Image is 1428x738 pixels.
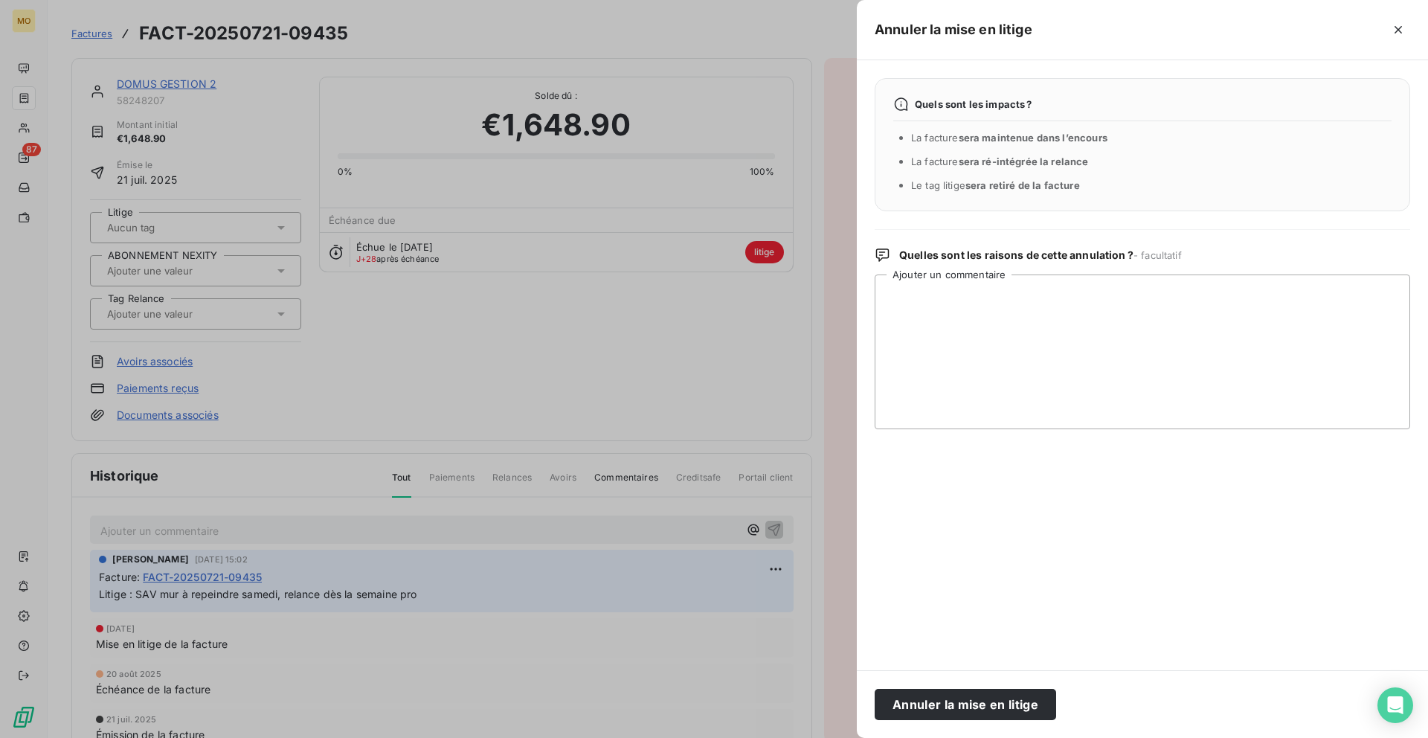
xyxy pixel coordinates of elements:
[965,179,1080,191] span: sera retiré de la facture
[1377,687,1413,723] div: Open Intercom Messenger
[959,132,1107,144] span: sera maintenue dans l’encours
[911,132,1107,144] span: La facture
[899,248,1182,263] span: Quelles sont les raisons de cette annulation ?
[875,689,1056,720] button: Annuler la mise en litige
[911,179,1080,191] span: Le tag litige
[911,155,1089,167] span: La facture
[915,98,1032,110] span: Quels sont les impacts ?
[1133,249,1182,261] span: - facultatif
[875,19,1032,40] h5: Annuler la mise en litige
[959,155,1089,167] span: sera ré-intégrée la relance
